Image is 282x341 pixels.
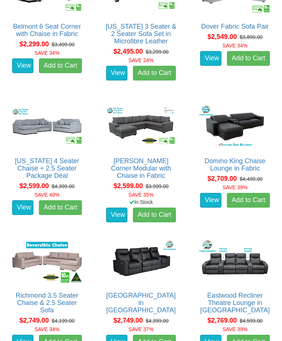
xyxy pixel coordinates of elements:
span: $2,599.00 [113,182,143,190]
span: $2,709.00 [207,175,237,182]
a: [GEOGRAPHIC_DATA] in [GEOGRAPHIC_DATA] [106,292,176,314]
a: View [106,66,127,80]
a: View [12,58,33,73]
del: $3,299.00 [146,49,169,55]
del: $4,399.00 [146,318,169,324]
a: View [200,51,221,66]
font: SAVE 34% [35,326,59,332]
div: In Stock [98,198,184,206]
a: Add to Cart [133,66,176,80]
font: SAVE 24% [129,57,153,63]
span: $2,599.00 [19,182,49,190]
span: $2,769.00 [207,317,237,324]
span: $2,495.00 [113,48,143,55]
del: $4,399.00 [52,183,75,189]
a: View [12,200,33,215]
a: View [106,208,127,222]
a: Belmont 6 Seat Corner with Chaise in Fabric [13,23,81,37]
img: Richmond 3.5 Seater Chaise & 2.5 Seater Sofa [10,238,84,284]
a: [PERSON_NAME] Corner Modular with Chaise in Fabric [111,157,171,179]
a: View [200,193,221,208]
font: SAVE 37% [129,326,153,332]
font: SAVE 34% [35,50,59,56]
span: $2,749.00 [19,317,49,324]
del: $3,999.00 [146,183,169,189]
a: Domino King Chaise Lounge in Fabric [205,157,265,172]
font: SAVE 40% [35,192,59,198]
a: Add to Cart [133,208,176,222]
a: [US_STATE] 3 Seater & 2 Seater Sofa Set in Microfibre Leather [106,23,176,45]
a: Add to Cart [227,51,270,66]
img: Texas 4 Seater Chaise + 2.5 Seater Package Deal [10,104,84,150]
a: Add to Cart [39,200,82,215]
font: SAVE 39% [223,184,247,190]
del: $3,499.00 [52,42,75,47]
font: SAVE 39% [223,326,247,332]
span: $2,299.00 [19,40,49,48]
del: $3,899.00 [240,34,263,40]
span: $2,749.00 [113,317,143,324]
font: SAVE 34% [223,43,247,49]
img: Morton Corner Modular with Chaise in Fabric [104,104,178,150]
img: Eastwood Recliner Theatre Lounge in Fabric [198,238,272,284]
a: [US_STATE] 4 Seater Chaise + 2.5 Seater Package Deal [15,157,79,179]
del: $4,499.00 [240,176,263,182]
a: Eastwood Recliner Theatre Lounge in [GEOGRAPHIC_DATA] [200,292,270,314]
a: Add to Cart [227,193,270,208]
a: Dover Fabric Sofa Pair [201,23,269,30]
font: SAVE 35% [129,192,153,198]
del: $4,599.00 [240,318,263,324]
a: Add to Cart [39,58,82,73]
span: $2,549.00 [207,33,237,40]
img: Domino King Chaise Lounge in Fabric [198,104,272,150]
img: Bond Theatre Lounge in Fabric [104,238,178,284]
a: Richmond 3.5 Seater Chaise & 2.5 Seater Sofa [16,292,79,314]
del: $4,199.00 [52,318,75,324]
